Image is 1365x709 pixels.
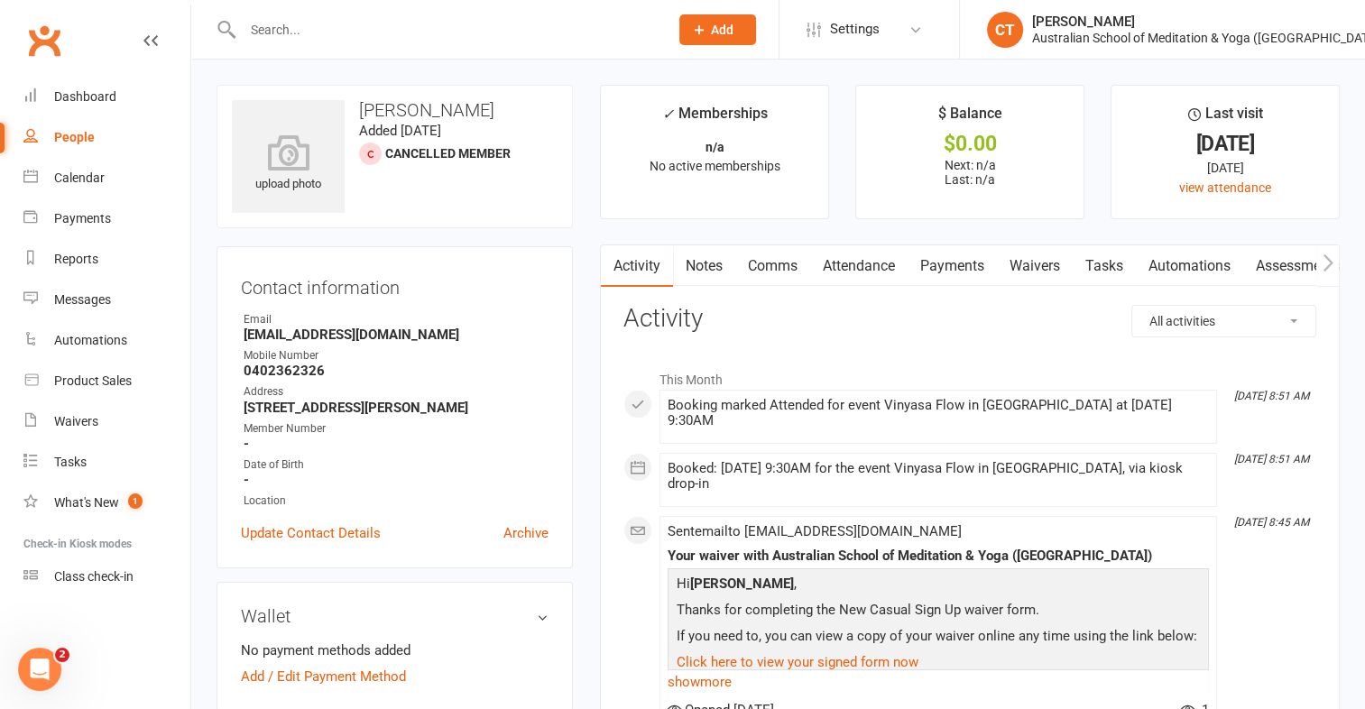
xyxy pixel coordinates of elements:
div: Tasks [54,455,87,469]
div: $0.00 [872,134,1067,153]
a: Dashboard [23,77,190,117]
a: Comms [735,245,810,287]
div: Booking marked Attended for event Vinyasa Flow in [GEOGRAPHIC_DATA] at [DATE] 9:30AM [668,398,1209,428]
a: Class kiosk mode [23,557,190,597]
span: Cancelled member [385,146,511,161]
strong: 0402362326 [244,363,549,379]
a: Add / Edit Payment Method [241,666,406,687]
a: Payments [23,198,190,239]
div: People [54,130,95,144]
a: Activity [601,245,673,287]
div: Automations [54,333,127,347]
a: People [23,117,190,158]
span: No active memberships [650,159,780,173]
i: ✓ [662,106,674,123]
p: Hi , [672,573,1204,599]
a: Clubworx [22,18,67,63]
a: view attendance [1179,180,1271,195]
iframe: Intercom live chat [18,648,61,691]
i: [DATE] 8:51 AM [1234,390,1309,402]
div: Product Sales [54,373,132,388]
div: Location [244,493,549,510]
div: [DATE] [1128,158,1323,178]
strong: [EMAIL_ADDRESS][DOMAIN_NAME] [244,327,549,343]
strong: n/a [706,140,724,154]
span: Add [711,23,733,37]
div: Your waiver with Australian School of Meditation & Yoga ([GEOGRAPHIC_DATA]) [668,548,1209,564]
div: Mobile Number [244,347,549,364]
div: What's New [54,495,119,510]
div: Last visit [1187,102,1262,134]
a: Product Sales [23,361,190,401]
div: [DATE] [1128,134,1323,153]
a: Tasks [23,442,190,483]
a: Archive [503,522,549,544]
span: Sent email to [EMAIL_ADDRESS][DOMAIN_NAME] [668,523,962,539]
a: Waivers [997,245,1073,287]
a: What's New1 [23,483,190,523]
a: Update Contact Details [241,522,381,544]
input: Search... [237,17,656,42]
li: This Month [623,361,1316,390]
i: [DATE] 8:51 AM [1234,453,1309,465]
strong: [PERSON_NAME] [690,575,794,592]
a: Calendar [23,158,190,198]
p: Next: n/a Last: n/a [872,158,1067,187]
div: Dashboard [54,89,116,104]
div: $ Balance [938,102,1002,134]
a: Waivers [23,401,190,442]
p: If you need to, you can view a copy of your waiver online any time using the link below: [672,625,1204,651]
span: Settings [830,9,880,50]
a: Tasks [1073,245,1136,287]
div: Member Number [244,420,549,437]
div: Payments [54,211,111,226]
i: [DATE] 8:45 AM [1234,516,1309,529]
a: Attendance [810,245,908,287]
a: Notes [673,245,735,287]
h3: Wallet [241,606,549,626]
h3: [PERSON_NAME] [232,100,558,120]
div: Class check-in [54,569,134,584]
a: Automations [23,320,190,361]
div: Waivers [54,414,98,428]
a: Automations [1136,245,1243,287]
a: Reports [23,239,190,280]
a: Payments [908,245,997,287]
div: Booked: [DATE] 9:30AM for the event Vinyasa Flow in [GEOGRAPHIC_DATA], via kiosk drop-in [668,461,1209,492]
div: Messages [54,292,111,307]
div: Email [244,311,549,328]
div: Calendar [54,170,105,185]
time: Added [DATE] [359,123,441,139]
div: Address [244,383,549,401]
li: No payment methods added [241,640,549,661]
div: Memberships [662,102,768,135]
button: Add [679,14,756,45]
div: upload photo [232,134,345,194]
a: Assessments [1243,245,1353,287]
h3: Contact information [241,271,549,298]
div: CT [987,12,1023,48]
span: 2 [55,648,69,662]
a: show more [668,669,1209,695]
div: Date of Birth [244,456,549,474]
strong: - [244,436,549,452]
div: Reports [54,252,98,266]
p: Thanks for completing the New Casual Sign Up waiver form. [672,599,1204,625]
span: 1 [128,493,143,509]
strong: - [244,472,549,488]
a: Messages [23,280,190,320]
strong: [STREET_ADDRESS][PERSON_NAME] [244,400,549,416]
a: Click here to view your signed form now [677,654,918,670]
h3: Activity [623,305,1316,333]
